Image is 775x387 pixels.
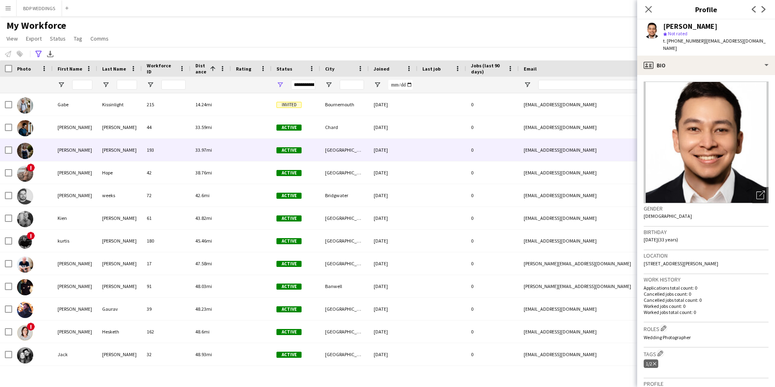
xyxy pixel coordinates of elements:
div: 0 [466,139,519,161]
div: [EMAIL_ADDRESS][DOMAIN_NAME] [519,298,681,320]
div: [DATE] [369,139,417,161]
div: Gaurav [97,298,142,320]
div: 32 [142,343,191,365]
div: [PERSON_NAME] [663,23,717,30]
span: Email [524,66,537,72]
div: 44 [142,116,191,138]
div: 1/2 [644,359,658,368]
div: [PERSON_NAME] [53,320,97,343]
span: Active [276,238,302,244]
div: [PERSON_NAME] [53,161,97,184]
div: 61 [142,207,191,229]
span: Active [276,125,302,131]
div: [PERSON_NAME] [97,207,142,229]
span: Active [276,261,302,267]
img: Jodie Hope [17,166,33,182]
input: Last Name Filter Input [117,80,137,90]
input: Workforce ID Filter Input [161,80,186,90]
img: Gabe Kissinlight [17,97,33,114]
div: [GEOGRAPHIC_DATA] [320,252,369,275]
span: t. [PHONE_NUMBER] [663,38,705,44]
span: View [6,35,18,42]
img: Katherine Mills [17,143,33,159]
div: 91 [142,275,191,297]
div: Open photos pop-in [752,187,769,203]
div: Hesketh [97,320,142,343]
div: [GEOGRAPHIC_DATA] [320,139,369,161]
div: [PERSON_NAME] [53,252,97,275]
div: 0 [466,320,519,343]
input: Email Filter Input [538,80,676,90]
div: Chard [320,116,369,138]
div: 0 [466,184,519,206]
span: Last Name [102,66,126,72]
h3: Gender [644,205,769,212]
span: Jobs (last 90 days) [471,62,504,75]
button: Open Filter Menu [374,81,381,88]
span: 38.76mi [195,170,212,176]
h3: Profile [637,4,775,15]
a: Comms [87,33,112,44]
span: Export [26,35,42,42]
div: [PERSON_NAME][EMAIL_ADDRESS][DOMAIN_NAME] [519,252,681,275]
div: [EMAIL_ADDRESS][DOMAIN_NAME] [519,230,681,252]
span: Status [276,66,292,72]
div: Banwell [320,275,369,297]
div: 0 [466,252,519,275]
h3: Roles [644,324,769,333]
div: [EMAIL_ADDRESS][DOMAIN_NAME] [519,116,681,138]
div: [DATE] [369,275,417,297]
a: Tag [71,33,86,44]
div: [PERSON_NAME] [97,116,142,138]
button: BDP WEDDINGS [17,0,62,16]
div: 215 [142,93,191,116]
div: [PERSON_NAME] [53,139,97,161]
img: Nicola Hesketh [17,325,33,341]
span: My Workforce [6,19,66,32]
div: 42 [142,161,191,184]
span: 45.46mi [195,238,212,244]
div: [GEOGRAPHIC_DATA] [320,298,369,320]
button: Open Filter Menu [147,81,154,88]
div: Gabe [53,93,97,116]
div: [DATE] [369,207,417,229]
span: Active [276,147,302,153]
div: [DATE] [369,116,417,138]
span: Workforce ID [147,62,176,75]
img: Andy Jones [17,256,33,273]
div: 17 [142,252,191,275]
div: 193 [142,139,191,161]
span: 48.6mi [195,329,210,335]
img: Samuel Norman [17,279,33,295]
p: Cancelled jobs total count: 0 [644,297,769,303]
img: Crew avatar or photo [644,82,769,203]
div: [EMAIL_ADDRESS][DOMAIN_NAME] [519,161,681,184]
span: Active [276,352,302,358]
span: Status [50,35,66,42]
div: Bridgwater [320,184,369,206]
h3: Work history [644,276,769,283]
span: Last job [422,66,441,72]
div: [EMAIL_ADDRESS][DOMAIN_NAME] [519,139,681,161]
div: [GEOGRAPHIC_DATA] [320,320,369,343]
a: Export [23,33,45,44]
span: Active [276,284,302,290]
span: Not rated [668,30,687,37]
h3: Location [644,252,769,259]
div: kurtis [53,230,97,252]
div: [GEOGRAPHIC_DATA] [320,161,369,184]
div: Kissinlight [97,93,142,116]
button: Open Filter Menu [58,81,65,88]
span: | [EMAIL_ADDRESS][DOMAIN_NAME] [663,38,766,51]
img: daniel weeks [17,188,33,204]
img: Josh Shirley [17,120,33,136]
div: Hope [97,161,142,184]
h3: Tags [644,349,769,358]
div: 180 [142,230,191,252]
div: [PERSON_NAME] [97,252,142,275]
img: Jack Hewett [17,347,33,363]
div: 0 [466,161,519,184]
div: [PERSON_NAME] [53,184,97,206]
span: Joined [374,66,390,72]
div: Jack [53,343,97,365]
